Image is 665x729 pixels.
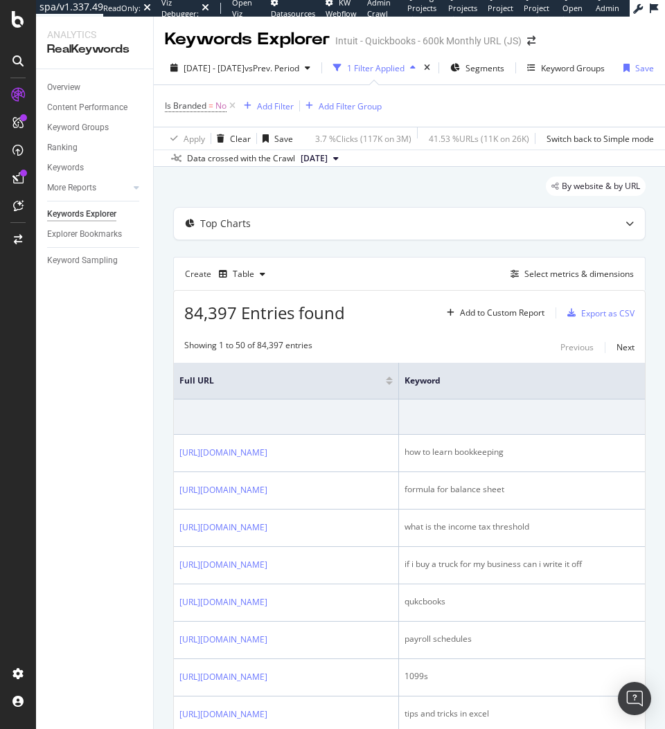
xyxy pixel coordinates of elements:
div: Switch back to Simple mode [547,133,654,145]
button: Segments [445,57,510,79]
span: Full URL [179,375,365,387]
div: Overview [47,80,80,95]
a: Ranking [47,141,143,155]
div: Keyword Groups [47,120,109,135]
div: times [421,61,433,75]
a: Keyword Sampling [47,253,143,268]
div: Keywords Explorer [47,207,116,222]
div: Showing 1 to 50 of 84,397 entries [184,339,312,356]
a: [URL][DOMAIN_NAME] [179,595,267,609]
button: Apply [165,127,205,150]
button: Next [617,339,635,356]
div: Keywords [47,161,84,175]
a: Keywords Explorer [47,207,143,222]
div: Data crossed with the Crawl [187,152,295,165]
span: = [209,100,213,111]
span: Projects List [448,3,477,24]
div: Add Filter [257,100,294,112]
div: Add to Custom Report [460,309,544,317]
div: Intuit - Quickbooks - 600k Monthly URL (JS) [335,34,522,48]
button: Save [618,57,654,79]
div: Keyword Sampling [47,253,118,268]
div: More Reports [47,181,96,195]
a: [URL][DOMAIN_NAME] [179,708,267,721]
div: Save [635,62,654,74]
a: [URL][DOMAIN_NAME] [179,483,267,497]
span: Is Branded [165,100,206,111]
div: Keyword Groups [541,62,605,74]
span: Admin Page [596,3,619,24]
div: 3.7 % Clicks ( 117K on 3M ) [315,133,411,145]
a: Keywords [47,161,143,175]
a: [URL][DOMAIN_NAME] [179,446,267,460]
span: No [215,96,227,116]
span: [DATE] - [DATE] [184,62,245,74]
a: Keyword Groups [47,120,143,135]
div: RealKeywords [47,42,142,57]
a: More Reports [47,181,130,195]
a: Overview [47,80,143,95]
div: Ranking [47,141,78,155]
button: Add to Custom Report [441,302,544,324]
div: Previous [560,341,594,353]
div: Clear [230,133,251,145]
button: Switch back to Simple mode [541,127,654,150]
div: Analytics [47,28,142,42]
div: Open Intercom Messenger [618,682,651,715]
div: 41.53 % URLs ( 11K on 26K ) [429,133,529,145]
button: Clear [211,127,251,150]
div: Apply [184,133,205,145]
div: Explorer Bookmarks [47,227,122,242]
div: Create [185,263,271,285]
button: [DATE] - [DATE]vsPrev. Period [165,57,316,79]
div: ReadOnly: [103,3,141,14]
a: [URL][DOMAIN_NAME] [179,558,267,572]
button: [DATE] [295,150,344,167]
span: Project Settings [524,3,552,24]
div: legacy label [546,177,646,196]
button: Keyword Groups [522,57,610,79]
div: Table [233,270,254,278]
div: Content Performance [47,100,127,115]
a: Content Performance [47,100,143,115]
button: Add Filter [238,98,294,114]
button: Export as CSV [562,302,635,324]
div: Top Charts [200,217,251,231]
div: Add Filter Group [319,100,382,112]
span: Open in dev [562,3,585,24]
button: Select metrics & dimensions [505,266,634,282]
button: Add Filter Group [300,98,382,114]
div: Next [617,341,635,353]
a: [URL][DOMAIN_NAME] [179,670,267,684]
span: By website & by URL [562,182,640,190]
a: [URL][DOMAIN_NAME] [179,633,267,647]
button: Table [213,263,271,285]
span: 84,397 Entries found [184,301,345,324]
button: Save [257,127,293,150]
a: Explorer Bookmarks [47,227,143,242]
span: Datasources [271,8,315,19]
span: 2025 Sep. 19th [301,152,328,165]
div: arrow-right-arrow-left [527,36,535,46]
div: Keywords Explorer [165,28,330,51]
button: Previous [560,339,594,356]
div: 1 Filter Applied [347,62,405,74]
button: 1 Filter Applied [328,57,421,79]
div: Select metrics & dimensions [524,268,634,280]
div: Save [274,133,293,145]
span: Project Page [488,3,513,24]
div: Export as CSV [581,307,635,319]
span: vs Prev. Period [245,62,299,74]
span: Segments [465,62,504,74]
a: [URL][DOMAIN_NAME] [179,521,267,534]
